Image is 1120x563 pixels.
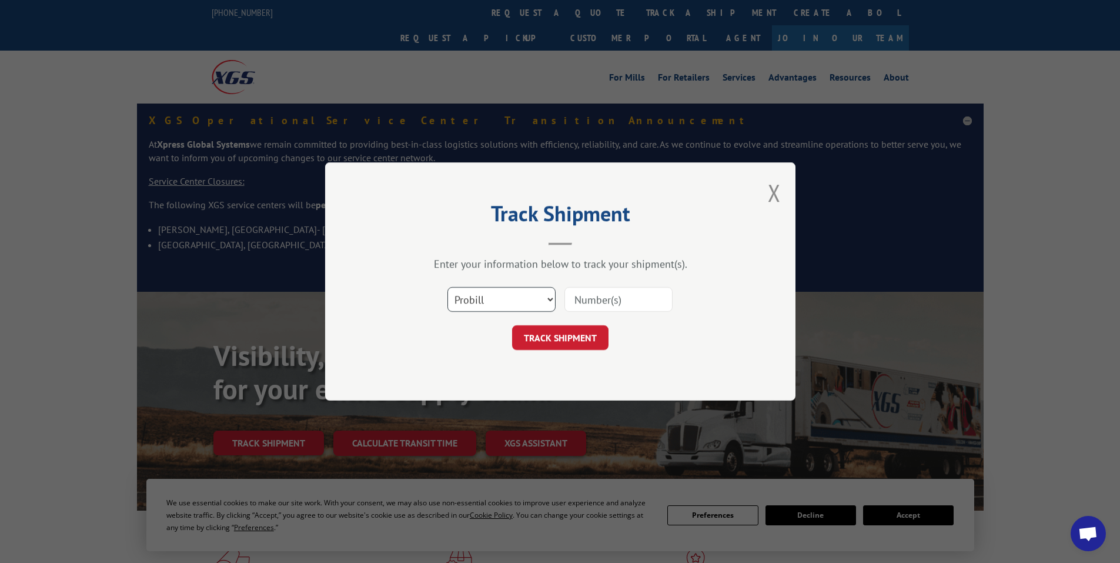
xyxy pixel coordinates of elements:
[384,257,737,271] div: Enter your information below to track your shipment(s).
[768,177,781,208] button: Close modal
[512,325,609,350] button: TRACK SHIPMENT
[1071,516,1106,551] a: Open chat
[564,287,673,312] input: Number(s)
[384,205,737,228] h2: Track Shipment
